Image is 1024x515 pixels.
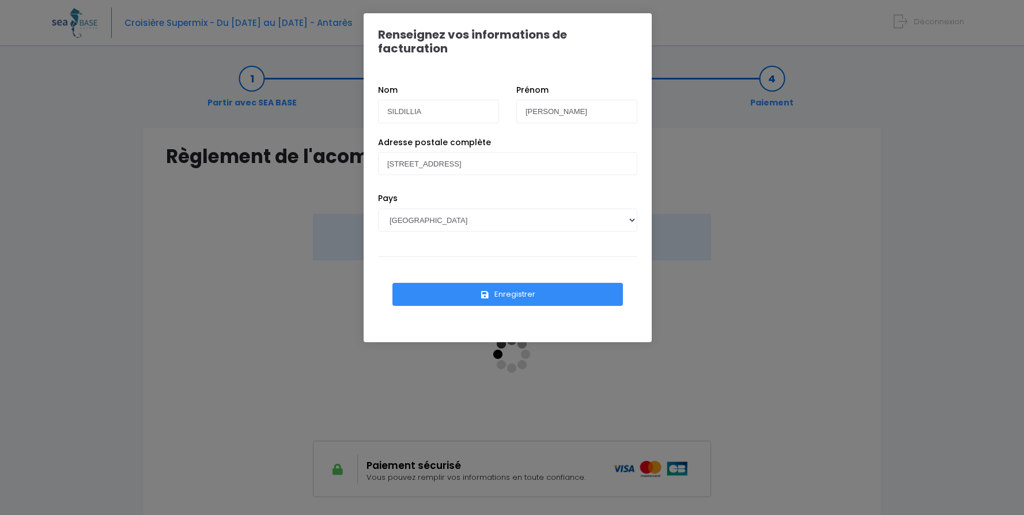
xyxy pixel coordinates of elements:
[378,137,491,149] label: Adresse postale complète
[392,283,623,306] button: Enregistrer
[378,84,398,96] label: Nom
[378,192,398,205] label: Pays
[378,28,637,55] h1: Renseignez vos informations de facturation
[516,84,549,96] label: Prénom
